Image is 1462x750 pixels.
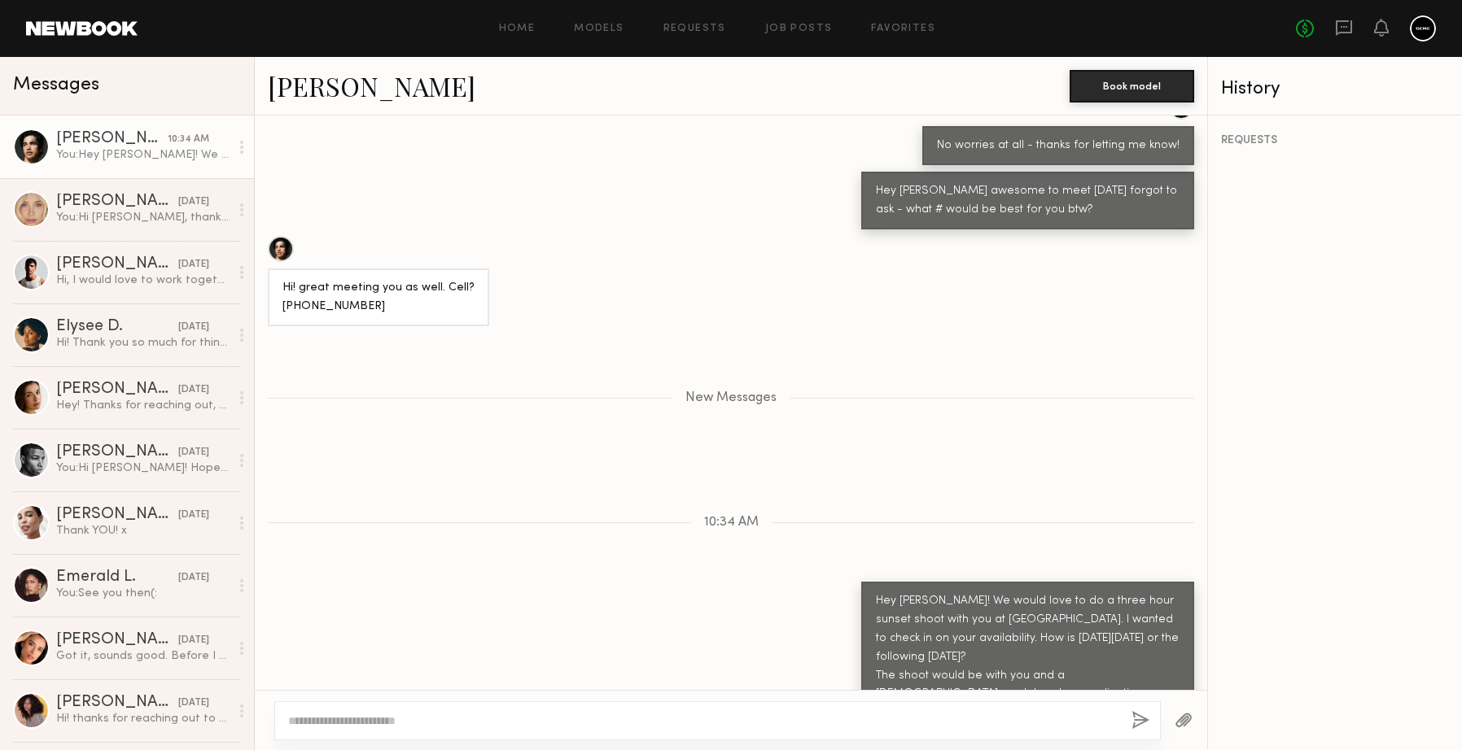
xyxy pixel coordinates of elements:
div: [DATE] [178,445,209,460]
span: Messages [13,76,99,94]
a: Home [499,24,536,34]
a: Book model [1070,78,1194,92]
div: Got it, sounds good. Before I️ move forward with scheduling the casting could I️ please learn a b... [56,648,230,664]
div: [PERSON_NAME] [56,507,178,523]
a: Job Posts [765,24,833,34]
div: Elysee D. [56,319,178,335]
div: Hey [PERSON_NAME] awesome to meet [DATE] forgot to ask - what # would be best for you btw? [876,182,1180,220]
div: History [1221,80,1449,98]
div: [PERSON_NAME] [56,382,178,398]
span: New Messages [685,391,777,405]
div: [DATE] [178,633,209,648]
div: [DATE] [178,320,209,335]
a: Models [574,24,624,34]
div: Thank YOU! x [56,523,230,539]
div: Emerald L. [56,569,178,586]
div: [DATE] [178,695,209,711]
div: [PERSON_NAME] [56,131,168,147]
div: Hi! thanks for reaching out to me! what are the details of the job? Rate, usage, brand etc thanks... [56,711,230,726]
div: [DATE] [178,570,209,586]
div: [PERSON_NAME] [56,632,178,648]
div: [PERSON_NAME] [56,194,178,210]
div: You: See you then(: [56,586,230,601]
div: Hi, I would love to work together as well. I am traveling until 8/23 so I cannot until then thank... [56,273,230,288]
div: [PERSON_NAME] [56,695,178,711]
button: Book model [1070,70,1194,102]
a: Favorites [871,24,935,34]
div: You: Hi [PERSON_NAME]! Hope all is well! I wanted to reach out because we would love to work with... [56,460,230,476]
div: [DATE] [178,508,209,523]
div: [PERSON_NAME] [56,256,178,273]
span: 10:34 AM [704,516,759,530]
div: Hey [PERSON_NAME]! We would love to do a three hour sunset shoot with you at [GEOGRAPHIC_DATA]. I... [876,592,1180,742]
div: Hi! great meeting you as well. Cell? [PHONE_NUMBER] [282,279,475,316]
a: Requests [663,24,726,34]
div: 10:34 AM [168,132,209,147]
div: You: Hi [PERSON_NAME], thanks for getting back to me! Sounds good (: [56,210,230,225]
div: [PERSON_NAME] [56,444,178,460]
a: [PERSON_NAME] [268,68,475,103]
div: Hey! Thanks for reaching out, would love to work together! I don’t have a car right now, so depen... [56,398,230,413]
div: REQUESTS [1221,135,1449,146]
div: No worries at all - thanks for letting me know! [937,137,1180,155]
div: [DATE] [178,382,209,398]
div: You: Hey [PERSON_NAME]! We would love to do a three hour sunset shoot with you at [GEOGRAPHIC_DAT... [56,147,230,163]
div: Hi! Thank you so much for thinking of me and reaching out:) I’m available [DATE] before 11am, if ... [56,335,230,351]
div: [DATE] [178,257,209,273]
div: [DATE] [178,194,209,210]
